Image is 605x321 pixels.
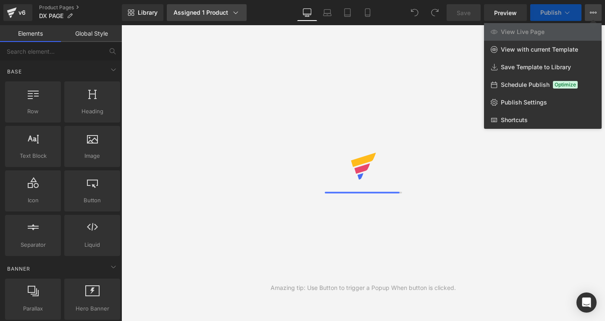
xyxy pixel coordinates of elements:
a: Catálogo [146,26,189,45]
a: Mobile [358,4,378,21]
a: New Library [122,4,163,21]
span: Inicio [123,31,140,40]
button: Redo [426,4,443,21]
a: v6 [3,4,32,21]
span: Separator [8,240,58,249]
span: View Live Page [501,28,544,36]
div: v6 [17,7,27,18]
button: View Live PageView with current TemplateSave Template to LibrarySchedule PublishOptimizePublish S... [585,4,602,21]
span: Seconds [269,102,303,109]
a: Contacto [189,26,234,45]
a: Laptop [317,4,337,21]
span: Liquid [67,240,118,249]
span: Publish [540,9,561,16]
span: Library [138,9,158,16]
span: 00 [269,81,303,102]
div: Open Intercom Messenger [576,292,597,313]
span: Parallax [8,304,58,313]
span: Text Block [8,151,58,160]
span: Image [67,151,118,160]
div: Amazing tip: Use Button to trigger a Popup When button is clicked. [271,283,456,292]
a: Tablet [337,4,358,21]
span: Save Template to Library [501,63,571,71]
button: Publish [530,4,581,21]
span: Catálogo [151,31,184,40]
span: Base [6,68,23,76]
span: Heading [67,107,118,116]
span: Contacto [195,31,228,40]
span: Hours [181,102,205,109]
a: 🌿VitaPlus🌿 [30,27,108,44]
a: Desktop [297,4,317,21]
span: Preview [494,8,517,17]
span: Shortcuts [501,116,528,124]
span: Schedule Publish [501,81,550,89]
span: 00 [181,81,205,102]
span: Icon [8,196,58,205]
span: View with current Template [501,46,578,53]
span: Banner [6,265,31,273]
span: 🌿VitaPlus🌿 [34,29,105,42]
a: Global Style [61,25,122,42]
span: Hero Banner [67,304,118,313]
span: Optimize [553,81,578,89]
span: Row [8,107,58,116]
div: Assigned 1 Product [174,8,240,17]
a: Inicio [118,26,146,45]
span: 00 [222,81,253,102]
span: Button [67,196,118,205]
span: Save [457,8,471,17]
span: Minutes [222,102,253,109]
button: Undo [406,4,423,21]
span: ENVIOS DIARIAMENTE A TODO EL [GEOGRAPHIC_DATA] [156,4,327,13]
span: DX PAGE [39,13,63,19]
span: Publish Settings [501,99,547,106]
a: Preview [484,4,527,21]
a: Product Pages [39,4,122,11]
